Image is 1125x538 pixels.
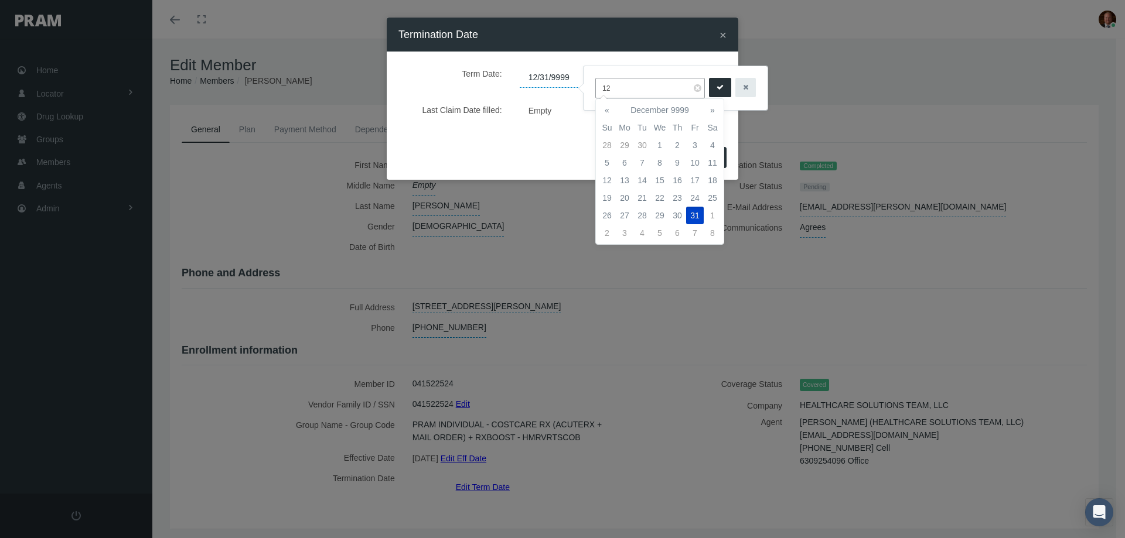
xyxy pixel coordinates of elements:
[616,189,633,207] td: 20
[686,189,704,207] td: 24
[651,119,669,136] th: We
[598,224,616,242] td: 2
[616,172,633,189] td: 13
[669,189,686,207] td: 23
[598,119,616,136] th: Su
[616,224,633,242] td: 3
[704,172,721,189] td: 18
[669,172,686,189] td: 16
[633,154,651,172] td: 7
[616,154,633,172] td: 6
[686,172,704,189] td: 17
[598,172,616,189] td: 12
[651,224,669,242] td: 5
[686,119,704,136] th: Fr
[704,189,721,207] td: 25
[616,119,633,136] th: Mo
[598,101,616,119] th: «
[704,224,721,242] td: 8
[669,224,686,242] td: 6
[704,136,721,154] td: 4
[686,154,704,172] td: 10
[669,154,686,172] td: 9
[651,207,669,224] td: 29
[616,101,704,119] th: December 9999
[669,119,686,136] th: Th
[704,154,721,172] td: 11
[651,172,669,189] td: 15
[633,172,651,189] td: 14
[720,28,727,42] span: ×
[598,207,616,224] td: 26
[633,189,651,207] td: 21
[651,154,669,172] td: 8
[651,189,669,207] td: 22
[633,119,651,136] th: Tu
[669,207,686,224] td: 30
[407,100,511,120] label: Last Claim Date filled:
[686,207,704,224] td: 31
[686,224,704,242] td: 7
[633,224,651,242] td: 4
[669,136,686,154] td: 2
[633,136,651,154] td: 30
[704,101,721,119] th: »
[520,102,561,119] span: Empty
[720,29,727,41] button: Close
[1085,498,1113,526] div: Open Intercom Messenger
[407,63,511,88] label: Term Date:
[616,136,633,154] td: 29
[704,207,721,224] td: 1
[520,68,578,88] span: 12/31/9999
[686,136,704,154] td: 3
[598,189,616,207] td: 19
[598,136,616,154] td: 28
[633,207,651,224] td: 28
[704,119,721,136] th: Sa
[651,136,669,154] td: 1
[398,26,478,43] h4: Termination Date
[616,207,633,224] td: 27
[598,154,616,172] td: 5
